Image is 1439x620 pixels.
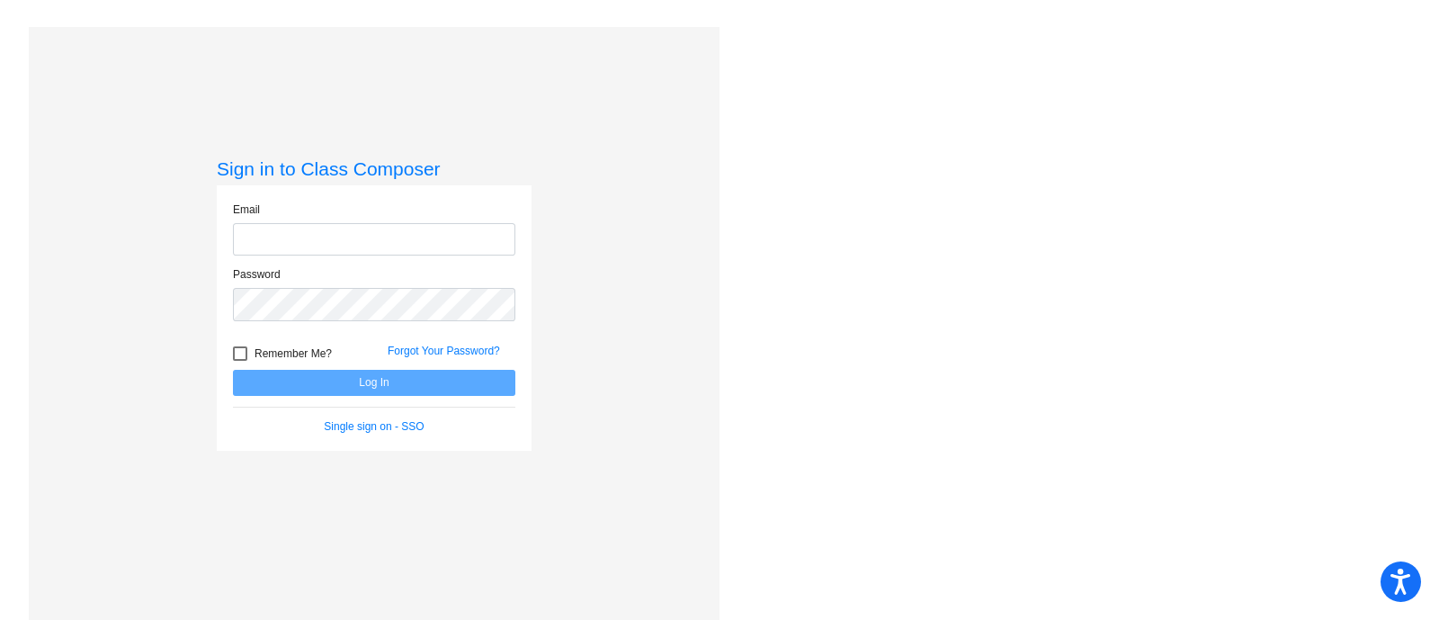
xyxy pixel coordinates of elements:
a: Forgot Your Password? [388,345,500,357]
label: Password [233,266,281,283]
label: Email [233,202,260,218]
a: Single sign on - SSO [324,420,424,433]
h3: Sign in to Class Composer [217,157,532,180]
button: Log In [233,370,515,396]
span: Remember Me? [255,343,332,364]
